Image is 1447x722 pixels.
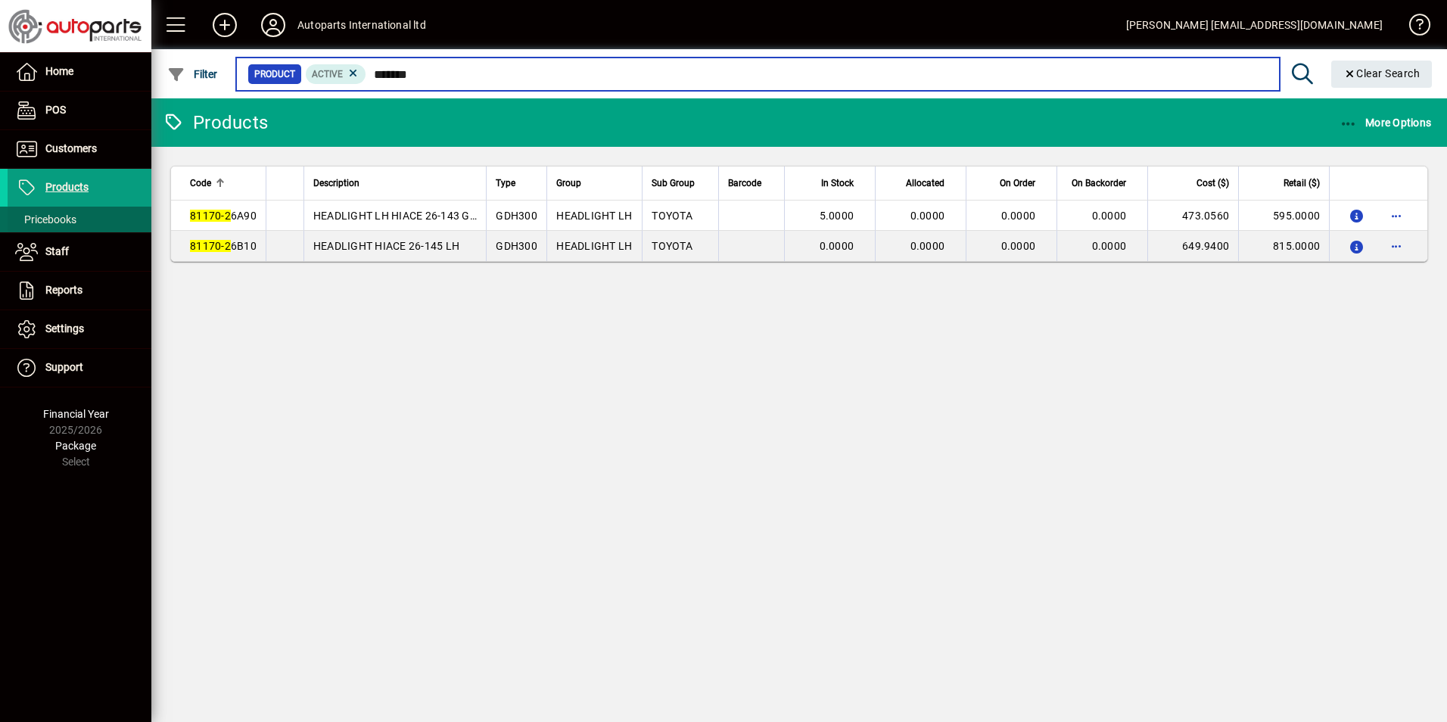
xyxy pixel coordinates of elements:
[190,175,257,191] div: Code
[1343,67,1421,79] span: Clear Search
[1384,234,1408,258] button: More options
[1072,175,1126,191] span: On Backorder
[1340,117,1432,129] span: More Options
[1398,3,1428,52] a: Knowledge Base
[496,210,537,222] span: GDH300
[313,210,521,222] span: HEADLIGHT LH HIACE 26-143 GDH300 19-
[728,175,761,191] span: Barcode
[163,61,222,88] button: Filter
[1001,240,1036,252] span: 0.0000
[312,69,343,79] span: Active
[8,310,151,348] a: Settings
[1092,240,1127,252] span: 0.0000
[190,240,231,252] em: 81170-2
[201,11,249,39] button: Add
[297,13,426,37] div: Autoparts International ltd
[1147,201,1238,231] td: 473.0560
[45,245,69,257] span: Staff
[910,240,945,252] span: 0.0000
[1284,175,1320,191] span: Retail ($)
[906,175,944,191] span: Allocated
[820,240,854,252] span: 0.0000
[885,175,958,191] div: Allocated
[1000,175,1035,191] span: On Order
[1147,231,1238,261] td: 649.9400
[8,233,151,271] a: Staff
[1384,204,1408,228] button: More options
[254,67,295,82] span: Product
[15,213,76,226] span: Pricebooks
[8,207,151,232] a: Pricebooks
[45,322,84,335] span: Settings
[249,11,297,39] button: Profile
[190,210,257,222] span: 6A90
[45,104,66,116] span: POS
[1238,201,1329,231] td: 595.0000
[976,175,1049,191] div: On Order
[190,210,231,222] em: 81170-2
[821,175,854,191] span: In Stock
[8,349,151,387] a: Support
[652,175,695,191] span: Sub Group
[313,175,359,191] span: Description
[8,92,151,129] a: POS
[910,210,945,222] span: 0.0000
[8,272,151,310] a: Reports
[313,175,478,191] div: Description
[45,65,73,77] span: Home
[313,240,459,252] span: HEADLIGHT HIACE 26-145 LH
[190,175,211,191] span: Code
[190,240,257,252] span: 6B10
[652,210,692,222] span: TOYOTA
[652,175,709,191] div: Sub Group
[496,175,515,191] span: Type
[652,240,692,252] span: TOYOTA
[45,181,89,193] span: Products
[556,240,632,252] span: HEADLIGHT LH
[45,284,82,296] span: Reports
[8,130,151,168] a: Customers
[1001,210,1036,222] span: 0.0000
[43,408,109,420] span: Financial Year
[556,175,581,191] span: Group
[55,440,96,452] span: Package
[1331,61,1433,88] button: Clear
[496,240,537,252] span: GDH300
[1066,175,1140,191] div: On Backorder
[8,53,151,91] a: Home
[306,64,366,84] mat-chip: Activation Status: Active
[1238,231,1329,261] td: 815.0000
[556,175,633,191] div: Group
[1336,109,1436,136] button: More Options
[728,175,775,191] div: Barcode
[1126,13,1383,37] div: [PERSON_NAME] [EMAIL_ADDRESS][DOMAIN_NAME]
[163,110,268,135] div: Products
[556,210,632,222] span: HEADLIGHT LH
[45,361,83,373] span: Support
[1196,175,1229,191] span: Cost ($)
[167,68,218,80] span: Filter
[1092,210,1127,222] span: 0.0000
[496,175,537,191] div: Type
[794,175,867,191] div: In Stock
[820,210,854,222] span: 5.0000
[45,142,97,154] span: Customers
